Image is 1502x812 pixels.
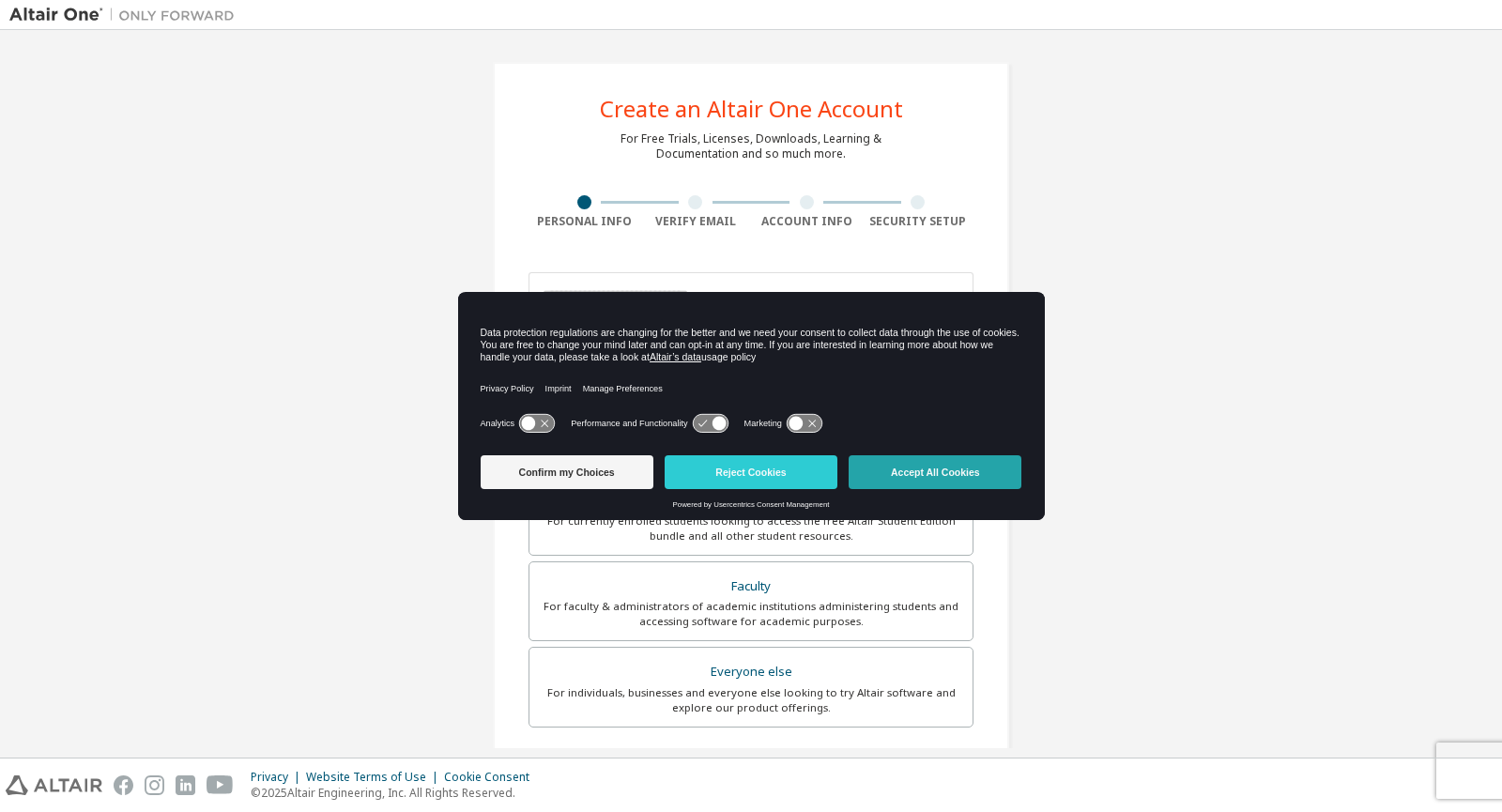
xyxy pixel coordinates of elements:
img: altair_logo.svg [6,775,102,795]
div: Security Setup [863,214,974,229]
div: Everyone else [541,659,961,685]
p: © 2025 Altair Engineering, Inc. All Rights Reserved. [251,785,541,801]
div: Faculty [541,574,961,600]
div: Create an Altair One Account [600,98,903,120]
img: linkedin.svg [176,775,195,795]
div: Personal Info [529,214,640,229]
div: Website Terms of Use [306,770,444,785]
img: instagram.svg [145,775,164,795]
img: youtube.svg [207,775,234,795]
div: For currently enrolled students looking to access the free Altair Student Edition bundle and all ... [541,513,961,544]
div: For faculty & administrators of academic institutions administering students and accessing softwa... [541,599,961,629]
div: Cookie Consent [444,770,541,785]
img: Altair One [9,6,244,24]
div: Verify Email [640,214,752,229]
div: Privacy [251,770,306,785]
div: For Free Trials, Licenses, Downloads, Learning & Documentation and so much more. [621,131,881,161]
div: For individuals, businesses and everyone else looking to try Altair software and explore our prod... [541,685,961,715]
img: facebook.svg [114,775,133,795]
div: Account Info [751,214,863,229]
